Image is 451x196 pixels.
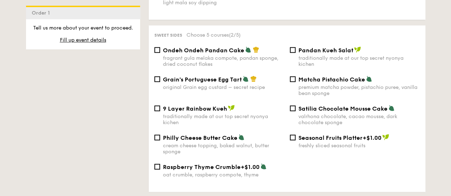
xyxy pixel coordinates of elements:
[163,47,244,54] span: Ondeh Ondeh Pandan Cake
[242,76,249,82] img: icon-vegetarian.fe4039eb.svg
[298,134,363,141] span: Seasonal Fruits Platter
[186,32,241,38] span: Choose 5 courses
[154,33,182,38] span: Sweet sides
[260,163,267,170] img: icon-vegetarian.fe4039eb.svg
[250,76,257,82] img: icon-chef-hat.a58ddaea.svg
[388,105,395,111] img: icon-vegetarian.fe4039eb.svg
[298,113,420,126] div: valrhona chocolate, cacao mousse, dark chocolate sponge
[32,25,134,32] p: Tell us more about your event to proceed.
[229,32,241,38] span: (2/5)
[163,143,284,155] div: cream cheese topping, baked walnut, butter sponge
[163,84,284,90] div: original Grain egg custard – secret recipe
[163,105,227,112] span: 9 Layer Rainbow Kueh
[363,134,381,141] span: +$1.00
[298,76,365,83] span: Matcha Pistachio Cake
[354,47,361,53] img: icon-vegan.f8ff3823.svg
[154,47,160,53] input: Ondeh Ondeh Pandan Cakefragrant gula melaka compote, pandan sponge, dried coconut flakes
[32,10,53,16] span: Order 1
[253,47,259,53] img: icon-chef-hat.a58ddaea.svg
[245,47,251,53] img: icon-vegetarian.fe4039eb.svg
[290,47,296,53] input: Pandan Kueh Salattraditionally made at our top secret nyonya kichen
[163,134,237,141] span: Philly Cheese Butter Cake
[298,105,388,112] span: Satilia Chocolate Mousse Cake
[298,55,420,67] div: traditionally made at our top secret nyonya kichen
[60,37,106,43] span: Fill up event details
[228,105,235,111] img: icon-vegan.f8ff3823.svg
[241,164,260,170] span: +$1.00
[163,164,241,170] span: Raspberry Thyme Crumble
[154,135,160,141] input: Philly Cheese Butter Cakecream cheese topping, baked walnut, butter sponge
[290,106,296,111] input: Satilia Chocolate Mousse Cakevalrhona chocolate, cacao mousse, dark chocolate sponge
[382,134,389,141] img: icon-vegan.f8ff3823.svg
[163,55,284,67] div: fragrant gula melaka compote, pandan sponge, dried coconut flakes
[154,164,160,170] input: Raspberry Thyme Crumble+$1.00oat crumble, raspberry compote, thyme
[290,135,296,141] input: Seasonal Fruits Platter+$1.00freshly sliced seasonal fruits
[163,113,284,126] div: traditionally made at our top secret nyonya kichen
[238,134,245,141] img: icon-vegetarian.fe4039eb.svg
[298,143,420,149] div: freshly sliced seasonal fruits
[154,106,160,111] input: 9 Layer Rainbow Kuehtraditionally made at our top secret nyonya kichen
[366,76,372,82] img: icon-vegetarian.fe4039eb.svg
[154,76,160,82] input: Grain's Portuguese Egg Tartoriginal Grain egg custard – secret recipe
[163,76,242,83] span: Grain's Portuguese Egg Tart
[298,47,353,54] span: Pandan Kueh Salat
[298,84,420,96] div: premium matcha powder, pistachio puree, vanilla bean sponge
[290,76,296,82] input: Matcha Pistachio Cakepremium matcha powder, pistachio puree, vanilla bean sponge
[163,172,284,178] div: oat crumble, raspberry compote, thyme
